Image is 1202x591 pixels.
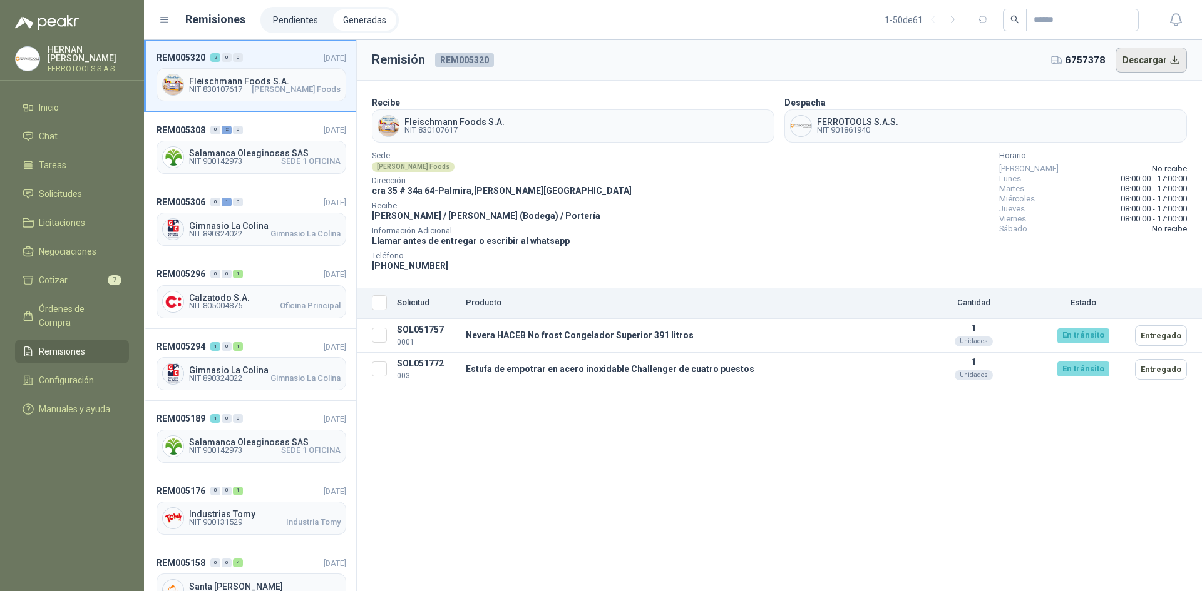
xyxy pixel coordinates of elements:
[1121,184,1187,194] span: 08:00:00 - 17:00:00
[270,230,341,238] span: Gimnasio La Colina
[157,484,205,498] span: REM005176
[461,288,911,319] th: Producto
[222,558,232,567] div: 0
[372,50,425,69] h3: Remisión
[108,275,121,285] span: 7
[210,198,220,206] div: 0
[392,352,461,385] td: SOL051772
[911,288,1036,319] th: Cantidad
[324,558,346,568] span: [DATE]
[916,323,1031,333] p: 1
[372,228,632,234] span: Información Adicional
[233,270,243,278] div: 1
[222,414,232,423] div: 0
[15,397,129,421] a: Manuales y ayuda
[222,126,232,134] div: 2
[392,319,461,353] td: SOL051757
[163,74,183,95] img: Company Logo
[397,370,456,382] p: 003
[1135,325,1187,346] button: Entregado
[39,187,82,201] span: Solicitudes
[233,198,243,206] div: 0
[157,340,205,353] span: REM005294
[39,302,117,330] span: Órdenes de Compra
[999,224,1027,234] span: Sábado
[16,47,39,71] img: Company Logo
[189,375,242,382] span: NIT 890324022
[1057,361,1109,376] div: En tránsito
[189,158,242,165] span: NIT 900142973
[189,518,242,526] span: NIT 900131529
[372,253,632,259] span: Teléfono
[286,518,341,526] span: Industria Tomy
[189,447,242,454] span: NIT 900142973
[324,414,346,423] span: [DATE]
[999,194,1035,204] span: Miércoles
[324,125,346,134] span: [DATE]
[189,149,341,158] span: Salamanca Oleaginosas SAS
[15,340,129,363] a: Remisiones
[1152,224,1187,234] span: No recibe
[39,101,59,114] span: Inicio
[144,40,356,112] a: REM005320200[DATE] Company LogoFleischmann Foods S.A.NIT 830107617[PERSON_NAME] Foods
[189,221,341,230] span: Gimnasio La Colina
[189,230,242,238] span: NIT 890324022
[210,270,220,278] div: 0
[263,9,328,31] a: Pendientes
[39,158,66,172] span: Tareas
[461,352,911,385] td: Estufa de empotrar en acero inoxidable Challenger de cuatro puestos
[281,447,341,454] span: SEDE 1 OFICINA
[144,329,356,401] a: REM005294101[DATE] Company LogoGimnasio La ColinaNIT 890324022Gimnasio La Colina
[372,186,632,196] span: cra 35 # 34a 64 - Palmira , [PERSON_NAME][GEOGRAPHIC_DATA]
[372,162,455,172] div: [PERSON_NAME] Foods
[378,116,399,136] img: Company Logo
[999,174,1021,184] span: Lunes
[189,510,341,518] span: Industrias Tomy
[39,345,85,358] span: Remisiones
[189,366,341,375] span: Gimnasio La Colina
[817,118,898,126] span: FERROTOOLS S.A.S.
[233,487,243,495] div: 1
[324,198,346,207] span: [DATE]
[39,373,94,387] span: Configuración
[999,164,1059,174] span: [PERSON_NAME]
[999,214,1026,224] span: Viernes
[372,211,600,221] span: [PERSON_NAME] / [PERSON_NAME] (Bodega) / Portería
[791,116,811,136] img: Company Logo
[157,51,205,64] span: REM005320
[189,438,341,447] span: Salamanca Oleaginosas SAS
[144,401,356,473] a: REM005189100[DATE] Company LogoSalamanca Oleaginosas SASNIT 900142973SEDE 1 OFICINA
[233,53,243,62] div: 0
[210,487,220,495] div: 0
[15,268,129,292] a: Cotizar7
[144,473,356,545] a: REM005176001[DATE] Company LogoIndustrias TomyNIT 900131529Industria Tomy
[333,9,396,31] a: Generadas
[39,129,58,143] span: Chat
[163,147,183,168] img: Company Logo
[1036,288,1130,319] th: Estado
[39,245,96,258] span: Negociaciones
[1121,214,1187,224] span: 08:00:00 - 17:00:00
[1036,319,1130,353] td: En tránsito
[404,118,505,126] span: Fleischmann Foods S.A.
[210,53,220,62] div: 2
[144,256,356,328] a: REM005296001[DATE] Company LogoCalzatodo S.A.NIT 805004875Oficina Principal
[144,112,356,184] a: REM005308020[DATE] Company LogoSalamanca Oleaginosas SASNIT 900142973SEDE 1 OFICINA
[39,273,68,287] span: Cotizar
[252,86,341,93] span: [PERSON_NAME] Foods
[1057,328,1109,343] div: En tránsito
[157,195,205,209] span: REM005306
[784,98,826,108] b: Despacha
[233,414,243,423] div: 0
[461,319,911,353] td: Nevera HACEB No frost Congelador Superior 391 litros
[210,558,220,567] div: 0
[999,184,1024,194] span: Martes
[163,508,183,528] img: Company Logo
[999,204,1025,214] span: Jueves
[324,270,346,279] span: [DATE]
[48,65,129,73] p: FERROTOOLS S.A.S.
[233,342,243,351] div: 1
[233,126,243,134] div: 0
[1116,48,1188,73] button: Descargar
